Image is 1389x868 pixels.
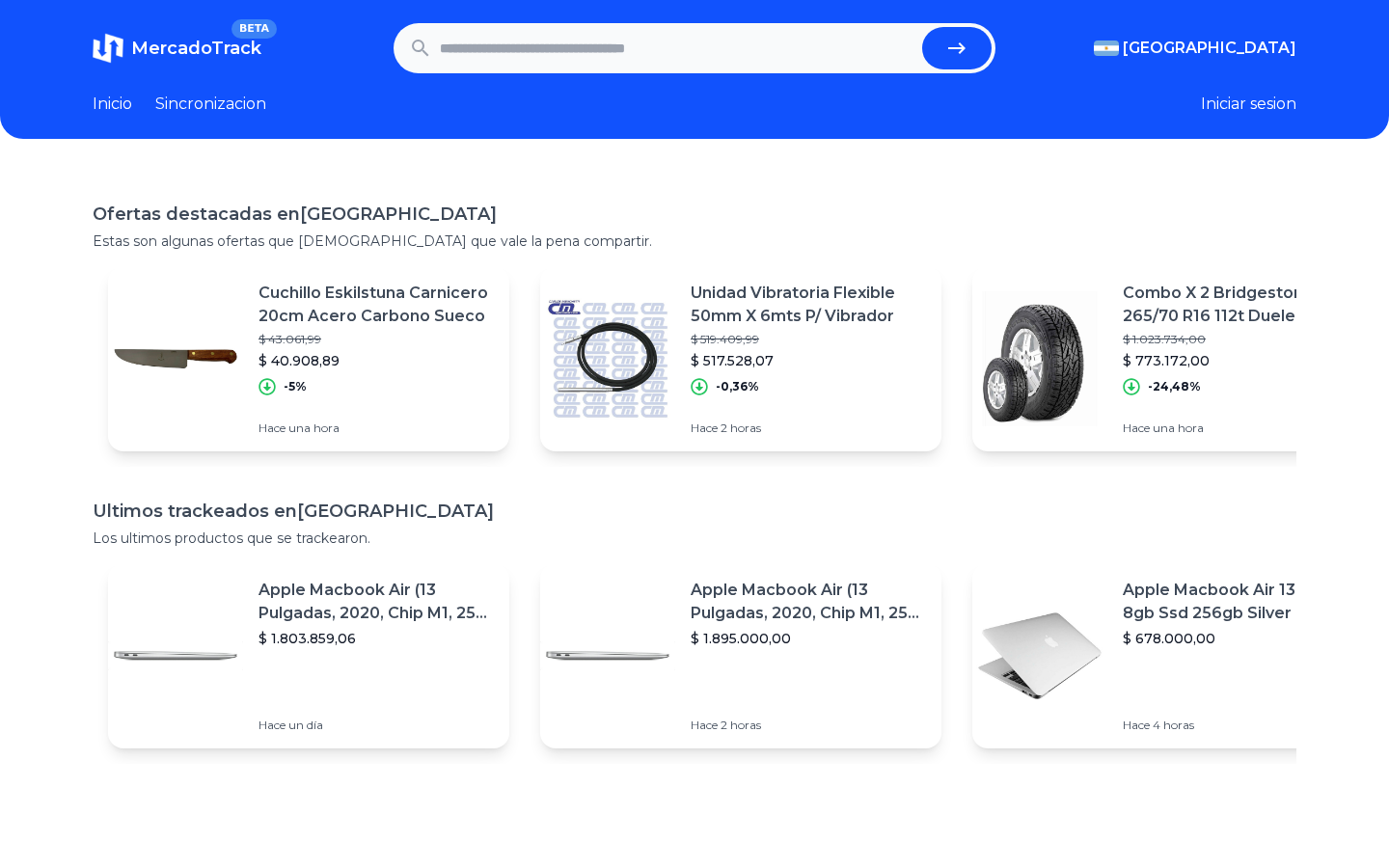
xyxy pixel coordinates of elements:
p: Estas son algunas ofertas que [DEMOGRAPHIC_DATA] que vale la pena compartir. [93,231,1296,251]
a: Sincronizacion [155,93,266,116]
a: Featured imageCombo X 2 Bridgestone 265/70 R16 112t Dueler A/t Revo 2 Ar$ 1.023.734,00$ 773.172,0... [972,266,1374,451]
p: -5% [284,379,307,394]
a: Featured imageUnidad Vibratoria Flexible 50mm X 6mts P/ Vibrador$ 519.409,99$ 517.528,07-0,36%Hac... [540,266,941,451]
a: Inicio [93,93,132,116]
img: Argentina [1094,41,1119,56]
p: Hace 4 horas [1123,718,1358,733]
img: Featured image [108,291,243,426]
p: Apple Macbook Air (13 Pulgadas, 2020, Chip M1, 256 Gb De Ssd, 8 Gb De Ram) - Plata [259,579,494,625]
p: $ 40.908,89 [259,351,494,370]
p: Cuchillo Eskilstuna Carnicero 20cm Acero Carbono Sueco [259,282,494,328]
img: Featured image [972,588,1107,723]
p: $ 1.023.734,00 [1123,332,1358,347]
p: $ 519.409,99 [691,332,926,347]
img: Featured image [108,588,243,723]
p: $ 773.172,00 [1123,351,1358,370]
p: Hace una hora [259,420,494,436]
button: Iniciar sesion [1201,93,1296,116]
p: Hace una hora [1123,420,1358,436]
img: MercadoTrack [93,33,123,64]
p: Hace un día [259,718,494,733]
p: -0,36% [716,379,759,394]
p: Hace 2 horas [691,718,926,733]
img: Featured image [972,291,1107,426]
p: Los ultimos productos que se trackearon. [93,529,1296,548]
h1: Ultimos trackeados en [GEOGRAPHIC_DATA] [93,498,1296,525]
a: MercadoTrackBETA [93,33,261,64]
button: [GEOGRAPHIC_DATA] [1094,37,1296,60]
p: $ 1.895.000,00 [691,629,926,648]
p: $ 43.061,99 [259,332,494,347]
p: Apple Macbook Air 13 Core I5 8gb Ssd 256gb Silver [1123,579,1358,625]
p: $ 678.000,00 [1123,629,1358,648]
span: [GEOGRAPHIC_DATA] [1123,37,1296,60]
h1: Ofertas destacadas en [GEOGRAPHIC_DATA] [93,201,1296,228]
img: Featured image [540,588,675,723]
p: Combo X 2 Bridgestone 265/70 R16 112t Dueler A/t Revo 2 Ar [1123,282,1358,328]
a: Featured imageApple Macbook Air (13 Pulgadas, 2020, Chip M1, 256 Gb De Ssd, 8 Gb De Ram) - Plata$... [540,563,941,748]
a: Featured imageCuchillo Eskilstuna Carnicero 20cm Acero Carbono Sueco$ 43.061,99$ 40.908,89-5%Hace... [108,266,509,451]
p: $ 1.803.859,06 [259,629,494,648]
p: -24,48% [1148,379,1201,394]
p: Apple Macbook Air (13 Pulgadas, 2020, Chip M1, 256 Gb De Ssd, 8 Gb De Ram) - Plata [691,579,926,625]
p: Hace 2 horas [691,420,926,436]
span: MercadoTrack [131,38,261,59]
p: $ 517.528,07 [691,351,926,370]
a: Featured imageApple Macbook Air 13 Core I5 8gb Ssd 256gb Silver$ 678.000,00Hace 4 horas [972,563,1374,748]
a: Featured imageApple Macbook Air (13 Pulgadas, 2020, Chip M1, 256 Gb De Ssd, 8 Gb De Ram) - Plata$... [108,563,509,748]
p: Unidad Vibratoria Flexible 50mm X 6mts P/ Vibrador [691,282,926,328]
img: Featured image [540,291,675,426]
span: BETA [231,19,277,39]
